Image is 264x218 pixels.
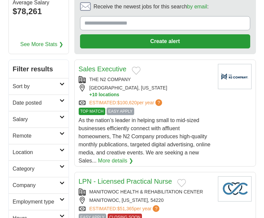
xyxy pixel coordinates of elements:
button: Add to favorite jobs [132,67,141,75]
span: $100,620 [117,100,137,105]
a: ESTIMATED:$51,365per year? [89,205,161,212]
h2: Sort by [13,82,60,90]
span: $51,365 [117,206,134,211]
a: by email [187,4,207,9]
a: See More Stats ❯ [20,40,63,48]
a: LPN - Licensed Practical Nurse [79,178,172,185]
button: +10 locations [89,92,213,98]
span: Receive the newest jobs for this search : [93,3,209,11]
a: Salary [9,111,69,128]
div: MANITOWOC HEALTH & REHABILITATION CENTER [79,188,213,195]
a: Sales Executive [79,65,126,73]
div: MANITOWOC, [US_STATE], 54220 [79,197,213,204]
span: As the nation’s leader in helping small to mid-sized businesses efficiently connect with affluent... [79,117,211,163]
span: ? [155,99,162,106]
div: $78,261 [13,5,65,17]
h2: Remote [13,132,60,140]
span: + [89,92,92,98]
div: [GEOGRAPHIC_DATA], [US_STATE] [79,84,213,98]
a: Employment type [9,193,69,210]
h2: Employment type [13,198,60,206]
h2: Date posted [13,99,60,107]
a: Company [9,177,69,193]
a: Remote [9,128,69,144]
h2: Salary [13,115,60,123]
img: Company logo [218,176,252,202]
a: More details ❯ [98,157,133,165]
a: Category [9,160,69,177]
div: THE N2 COMPANY [79,76,213,83]
a: Date posted [9,95,69,111]
a: ESTIMATED:$100,620per year? [89,99,164,106]
h2: Company [13,181,60,189]
button: Create alert [80,34,250,48]
button: Add to favorite jobs [177,179,186,187]
span: EASY APPLY [107,108,134,115]
a: Location [9,144,69,160]
h2: Location [13,148,60,156]
span: ? [153,205,159,212]
a: Sort by [9,78,69,95]
h2: Category [13,165,60,173]
h2: Filter results [9,60,69,78]
img: Company logo [218,64,252,89]
span: TOP MATCH [79,108,105,115]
